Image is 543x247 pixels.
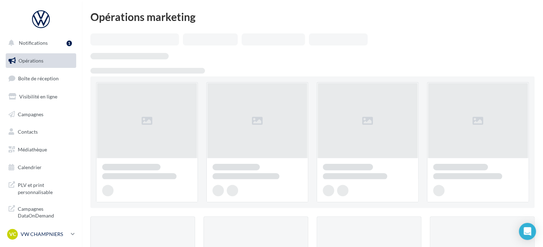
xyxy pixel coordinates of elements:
[4,89,78,104] a: Visibilité en ligne
[4,142,78,157] a: Médiathèque
[18,129,38,135] span: Contacts
[18,75,59,81] span: Boîte de réception
[4,71,78,86] a: Boîte de réception
[4,124,78,139] a: Contacts
[4,160,78,175] a: Calendrier
[18,180,73,195] span: PLV et print personnalisable
[519,223,536,240] div: Open Intercom Messenger
[19,93,57,100] span: Visibilité en ligne
[4,107,78,122] a: Campagnes
[4,36,75,50] button: Notifications 1
[18,204,73,219] span: Campagnes DataOnDemand
[9,231,16,238] span: VC
[19,40,48,46] span: Notifications
[90,11,534,22] div: Opérations marketing
[67,41,72,46] div: 1
[6,227,76,241] a: VC VW CHAMPNIERS
[4,177,78,198] a: PLV et print personnalisable
[21,231,68,238] p: VW CHAMPNIERS
[4,53,78,68] a: Opérations
[19,58,43,64] span: Opérations
[18,111,43,117] span: Campagnes
[18,146,47,152] span: Médiathèque
[4,201,78,222] a: Campagnes DataOnDemand
[18,164,42,170] span: Calendrier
